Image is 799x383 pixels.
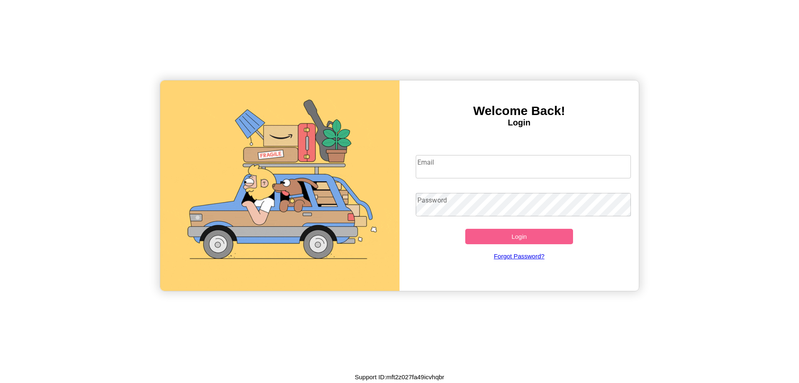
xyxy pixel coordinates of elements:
[412,244,627,268] a: Forgot Password?
[465,229,573,244] button: Login
[399,104,639,118] h3: Welcome Back!
[160,80,399,291] img: gif
[355,371,444,383] p: Support ID: mft2z027fa49icvhqbr
[399,118,639,128] h4: Login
